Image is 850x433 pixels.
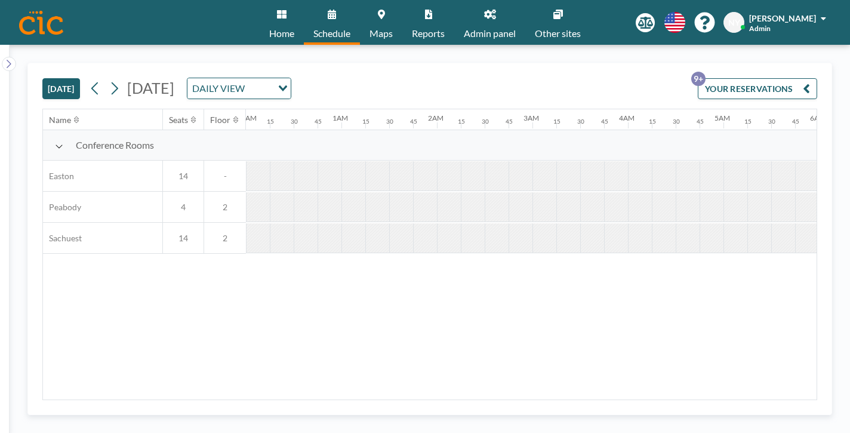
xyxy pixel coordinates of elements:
[210,115,230,125] div: Floor
[458,118,465,125] div: 15
[313,29,350,38] span: Schedule
[76,139,154,151] span: Conference Rooms
[269,29,294,38] span: Home
[728,17,740,28] span: NY
[535,29,581,38] span: Other sites
[190,81,247,96] span: DAILY VIEW
[744,118,752,125] div: 15
[163,202,204,213] span: 4
[673,118,680,125] div: 30
[715,113,730,122] div: 5AM
[42,78,80,99] button: [DATE]
[691,72,706,86] p: 9+
[749,24,771,33] span: Admin
[169,115,188,125] div: Seats
[749,13,816,23] span: [PERSON_NAME]
[523,113,539,122] div: 3AM
[464,29,516,38] span: Admin panel
[768,118,775,125] div: 30
[204,171,246,182] span: -
[369,29,393,38] span: Maps
[43,202,81,213] span: Peabody
[698,78,817,99] button: YOUR RESERVATIONS9+
[267,118,274,125] div: 15
[649,118,656,125] div: 15
[163,233,204,244] span: 14
[577,118,584,125] div: 30
[553,118,560,125] div: 15
[49,115,71,125] div: Name
[601,118,608,125] div: 45
[187,78,291,99] div: Search for option
[248,81,271,96] input: Search for option
[386,118,393,125] div: 30
[19,11,63,35] img: organization-logo
[43,171,74,182] span: Easton
[43,233,82,244] span: Sachuest
[792,118,799,125] div: 45
[428,113,444,122] div: 2AM
[291,118,298,125] div: 30
[362,118,369,125] div: 15
[163,171,204,182] span: 14
[697,118,704,125] div: 45
[482,118,489,125] div: 30
[332,113,348,122] div: 1AM
[412,29,445,38] span: Reports
[619,113,635,122] div: 4AM
[810,113,826,122] div: 6AM
[127,79,174,97] span: [DATE]
[315,118,322,125] div: 45
[506,118,513,125] div: 45
[204,202,246,213] span: 2
[237,113,257,122] div: 12AM
[410,118,417,125] div: 45
[204,233,246,244] span: 2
